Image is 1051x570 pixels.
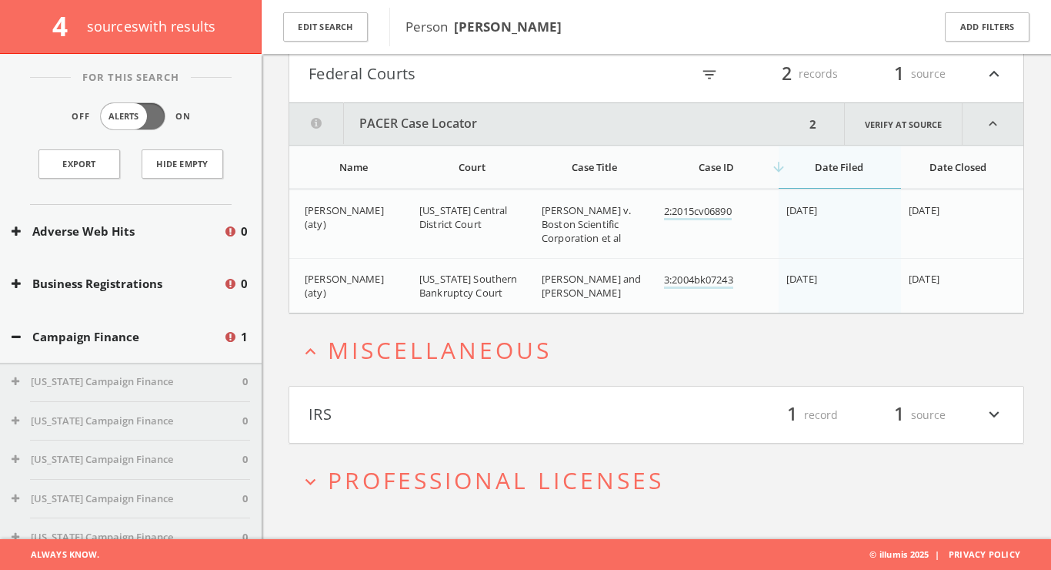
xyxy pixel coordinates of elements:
i: expand_less [984,61,1004,87]
button: Hide Empty [142,149,223,179]
span: © illumis 2025 [869,539,1039,570]
i: expand_more [984,402,1004,428]
span: [DATE] [786,272,817,286]
span: 1 [241,328,248,346]
span: 0 [241,223,248,240]
span: [PERSON_NAME] (aty) [305,272,384,300]
button: [US_STATE] Campaign Finance [12,491,242,507]
div: Name [305,160,402,174]
button: IRS [309,402,656,428]
span: 1 [887,60,911,87]
button: expand_lessMiscellaneous [300,337,1024,363]
i: expand_less [963,103,1023,145]
span: source s with results [87,17,216,35]
i: expand_less [300,341,321,362]
button: Business Registrations [12,275,223,293]
i: filter_list [701,66,718,83]
i: arrow_downward [771,159,786,175]
span: 0 [242,374,248,390]
button: Federal Courts [309,61,656,87]
div: source [853,61,946,87]
button: [US_STATE] Campaign Finance [12,530,242,545]
span: [PERSON_NAME] and [PERSON_NAME] [542,272,641,300]
span: [PERSON_NAME] (aty) [305,203,384,231]
div: Date Filed [786,160,892,174]
span: [US_STATE] Central District Court [419,203,507,231]
a: Export [38,149,120,179]
div: records [746,61,838,87]
div: grid [289,189,1023,313]
button: Add Filters [945,12,1029,42]
div: Date Closed [909,160,1008,174]
span: 0 [241,275,248,293]
button: Campaign Finance [12,328,223,346]
div: Case Title [542,160,647,174]
i: expand_more [300,471,321,492]
span: 0 [242,530,248,545]
span: 0 [242,452,248,468]
span: [PERSON_NAME] v. Boston Scientific Corporation et al [542,203,631,245]
div: source [853,402,946,428]
span: [DATE] [909,272,939,286]
button: [US_STATE] Campaign Finance [12,374,242,390]
span: Professional Licenses [328,464,664,496]
button: expand_moreProfessional Licenses [300,468,1024,493]
span: 1 [887,401,911,428]
span: | [929,548,946,560]
span: 1 [780,401,804,428]
button: PACER Case Locator [289,103,805,145]
span: Person [405,18,562,35]
div: Case ID [664,160,769,174]
a: 2:2015cv06890 [664,204,732,220]
span: Off [72,110,90,123]
span: [DATE] [909,203,939,217]
div: 2 [805,103,821,145]
button: Adverse Web Hits [12,223,223,240]
span: [DATE] [786,203,817,217]
span: 0 [242,491,248,507]
span: On [175,110,191,123]
span: 4 [52,8,81,44]
b: [PERSON_NAME] [454,18,562,35]
a: 3:2004bk07243 [664,273,733,289]
span: For This Search [71,70,191,85]
button: [US_STATE] Campaign Finance [12,414,242,429]
span: 0 [242,414,248,429]
span: Miscellaneous [328,334,552,366]
span: 2 [775,60,799,87]
button: [US_STATE] Campaign Finance [12,452,242,468]
span: Always Know. [12,539,99,570]
a: Privacy Policy [949,548,1020,560]
div: record [746,402,838,428]
div: Court [419,160,525,174]
a: Verify at source [844,103,963,145]
button: Edit Search [283,12,368,42]
span: [US_STATE] Southern Bankruptcy Court [419,272,517,300]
